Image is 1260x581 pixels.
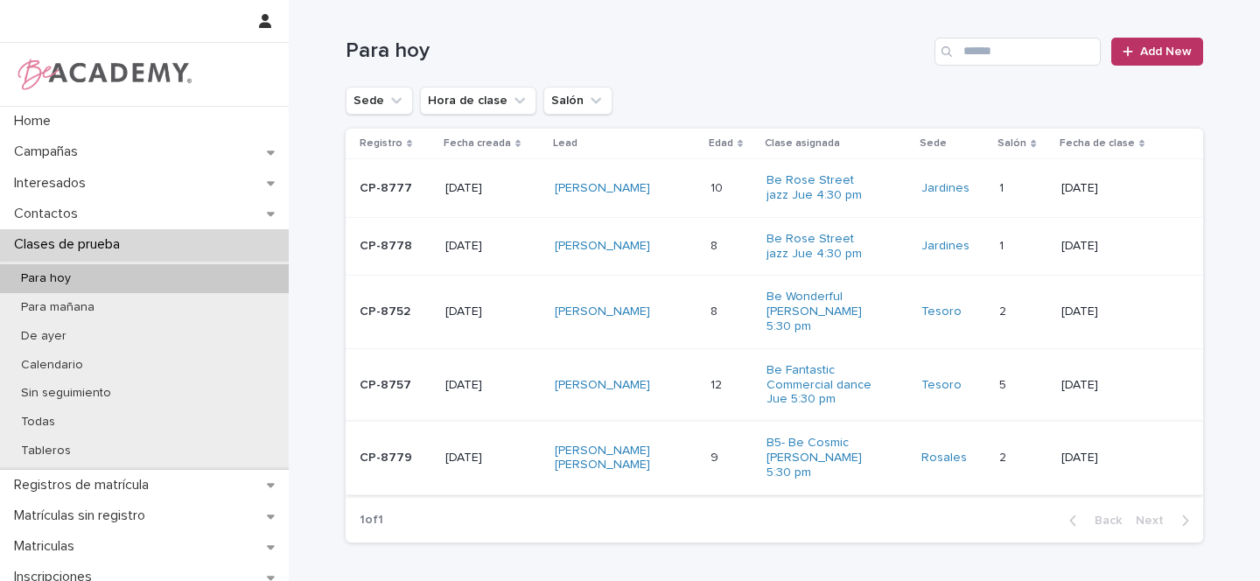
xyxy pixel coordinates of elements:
[346,499,397,542] p: 1 of 1
[346,422,1203,494] tr: CP-8779[DATE][PERSON_NAME] [PERSON_NAME] 99 B5- Be Cosmic [PERSON_NAME] 5:30 pm Rosales 22 [DATE]
[710,178,726,196] p: 10
[360,181,431,196] p: CP-8777
[766,232,876,262] a: Be Rose Street jazz Jue 4:30 pm
[7,415,69,430] p: Todas
[7,444,85,458] p: Tableros
[766,363,876,407] a: Be Fantastic Commercial dance Jue 5:30 pm
[1140,45,1192,58] span: Add New
[346,217,1203,276] tr: CP-8778[DATE][PERSON_NAME] 88 Be Rose Street jazz Jue 4:30 pm Jardines 11 [DATE]
[444,134,511,153] p: Fecha creada
[999,374,1010,393] p: 5
[7,358,97,373] p: Calendario
[14,57,193,92] img: WPrjXfSUmiLcdUfaYY4Q
[445,378,542,393] p: [DATE]
[999,447,1010,465] p: 2
[360,451,431,465] p: CP-8779
[445,304,542,319] p: [DATE]
[999,235,1007,254] p: 1
[7,477,163,493] p: Registros de matrícula
[1061,239,1171,254] p: [DATE]
[346,276,1203,348] tr: CP-8752[DATE][PERSON_NAME] 88 Be Wonderful [PERSON_NAME] 5:30 pm Tesoro 22 [DATE]
[346,38,927,64] h1: Para hoy
[555,304,650,319] a: [PERSON_NAME]
[1111,38,1203,66] a: Add New
[921,239,969,254] a: Jardines
[999,178,1007,196] p: 1
[360,134,402,153] p: Registro
[7,271,85,286] p: Para hoy
[710,447,722,465] p: 9
[543,87,612,115] button: Salón
[1084,514,1122,527] span: Back
[1061,304,1171,319] p: [DATE]
[921,181,969,196] a: Jardines
[555,181,650,196] a: [PERSON_NAME]
[7,113,65,129] p: Home
[7,143,92,160] p: Campañas
[997,134,1026,153] p: Salón
[7,538,88,555] p: Matriculas
[7,206,92,222] p: Contactos
[1061,181,1171,196] p: [DATE]
[555,444,664,473] a: [PERSON_NAME] [PERSON_NAME]
[1060,134,1135,153] p: Fecha de clase
[360,378,431,393] p: CP-8757
[555,239,650,254] a: [PERSON_NAME]
[360,239,431,254] p: CP-8778
[1061,378,1171,393] p: [DATE]
[7,300,108,315] p: Para mañana
[921,304,962,319] a: Tesoro
[346,348,1203,421] tr: CP-8757[DATE][PERSON_NAME] 1212 Be Fantastic Commercial dance Jue 5:30 pm Tesoro 55 [DATE]
[1055,513,1129,528] button: Back
[921,451,967,465] a: Rosales
[766,290,876,333] a: Be Wonderful [PERSON_NAME] 5:30 pm
[921,378,962,393] a: Tesoro
[920,134,947,153] p: Sede
[553,134,577,153] p: Lead
[7,507,159,524] p: Matrículas sin registro
[709,134,733,153] p: Edad
[1136,514,1174,527] span: Next
[7,236,134,253] p: Clases de prueba
[934,38,1101,66] input: Search
[710,374,725,393] p: 12
[765,134,840,153] p: Clase asignada
[346,159,1203,218] tr: CP-8777[DATE][PERSON_NAME] 1010 Be Rose Street jazz Jue 4:30 pm Jardines 11 [DATE]
[360,304,431,319] p: CP-8752
[766,173,876,203] a: Be Rose Street jazz Jue 4:30 pm
[555,378,650,393] a: [PERSON_NAME]
[710,235,721,254] p: 8
[7,329,80,344] p: De ayer
[766,436,876,479] a: B5- Be Cosmic [PERSON_NAME] 5:30 pm
[999,301,1010,319] p: 2
[710,301,721,319] p: 8
[7,175,100,192] p: Interesados
[420,87,536,115] button: Hora de clase
[1061,451,1171,465] p: [DATE]
[1129,513,1203,528] button: Next
[346,87,413,115] button: Sede
[445,239,542,254] p: [DATE]
[445,181,542,196] p: [DATE]
[7,386,125,401] p: Sin seguimiento
[445,451,542,465] p: [DATE]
